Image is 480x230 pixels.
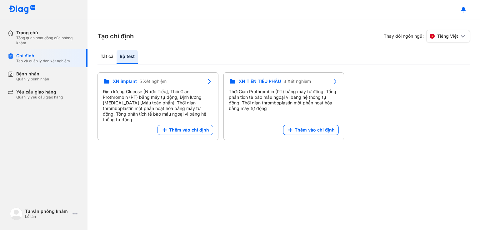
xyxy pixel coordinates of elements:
h3: Tạo chỉ định [97,32,134,41]
div: Thay đổi ngôn ngữ: [384,30,470,42]
button: Thêm vào chỉ định [157,125,213,135]
div: Thời Gian Prothrombin (PT) bằng máy tự động, Tổng phân tích tế bào máu ngoại vi bằng hệ thống tự ... [229,89,339,111]
div: Chỉ định [16,53,70,59]
span: Thêm vào chỉ định [295,127,335,133]
img: logo [9,5,36,15]
div: Trang chủ [16,30,80,36]
span: Thêm vào chỉ định [169,127,209,133]
div: Lễ tân [25,214,70,219]
div: Tổng quan hoạt động của phòng khám [16,36,80,46]
span: 3 Xét nghiệm [283,79,311,84]
button: Thêm vào chỉ định [283,125,339,135]
span: XN implant [113,79,137,84]
img: logo [10,208,22,220]
div: Tất cả [97,50,117,64]
div: Định lượng Glucose [Nước Tiểu], Thời Gian Prothrombin (PT) bằng máy tự động, Định lượng [MEDICAL_... [103,89,213,122]
div: Tư vấn phòng khám [25,208,70,214]
span: 5 Xét nghiệm [139,79,167,84]
div: Quản lý yêu cầu giao hàng [16,95,63,100]
div: Bộ test [117,50,138,64]
div: Bệnh nhân [16,71,49,77]
div: Quản lý bệnh nhân [16,77,49,82]
div: Yêu cầu giao hàng [16,89,63,95]
div: Tạo và quản lý đơn xét nghiệm [16,59,70,64]
span: XN TIỀN TIỂU PHẪU [239,79,281,84]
